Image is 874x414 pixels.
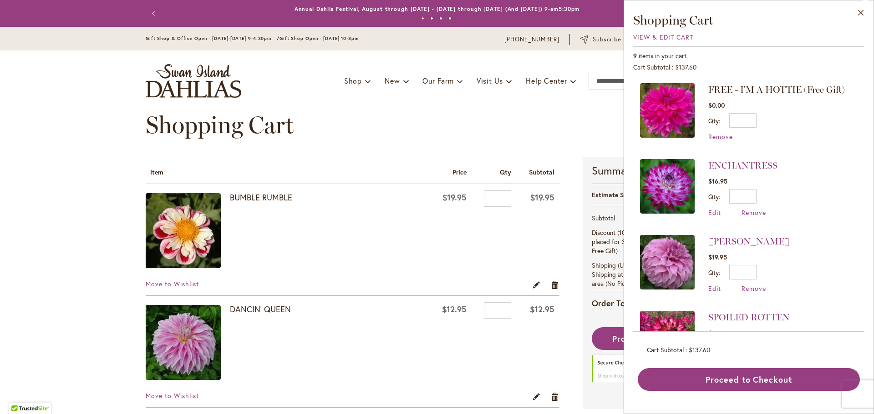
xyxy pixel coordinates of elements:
button: 1 of 4 [421,17,424,20]
iframe: Launch Accessibility Center [7,382,32,407]
a: Move to Wishlist [146,391,199,400]
a: Edit [708,208,721,217]
span: Discount (10% off all dahlia orders placed for Spring 2026 delivery, Free Gift) [592,228,685,255]
a: ENCHANTRESS [640,159,695,217]
span: FREE - I'M A HOTTIE (Free Gift) [708,84,845,95]
th: Subtotal [592,211,691,225]
span: Qty [500,168,511,176]
span: 9 [633,51,637,60]
a: DANCIN' QUEEN [146,305,230,382]
img: I'M A HOTTIE (Free Gift) [640,83,695,138]
a: [PERSON_NAME] [708,236,789,247]
label: Qty [708,116,720,125]
span: Gift Shop & Office Open - [DATE]-[DATE] 9-4:30pm / [146,35,279,41]
button: Previous [146,5,164,23]
span: Our Farm [422,76,453,85]
strong: Estimate Shipping and Tax [592,190,670,199]
a: Remove [708,132,733,141]
span: $19.95 [530,192,554,203]
button: 3 of 4 [439,17,442,20]
span: $0.00 [708,101,725,110]
span: Item [150,168,163,176]
label: Qty [708,268,720,277]
a: store logo [146,64,241,98]
span: $16.95 [708,177,727,185]
span: Shipping [592,261,616,269]
span: Visit Us [477,76,503,85]
a: Remove [742,208,766,217]
a: Move to Wishlist [146,279,199,288]
span: $19.95 [442,192,467,203]
span: Cart Subtotal [633,63,670,71]
span: (USPS - Priority Mail - Shipping at standard time for your area (No Pickups Available) -) [592,261,687,288]
a: Remove [742,284,766,293]
img: SPOILED ROTTEN [640,311,695,365]
span: Cart Subtotal [647,345,684,354]
div: TrustedSite Certified [592,354,719,386]
img: BUMBLE RUMBLE [146,193,221,268]
span: items in your cart. [639,51,688,60]
span: Subscribe [593,35,621,44]
span: Gift Shop Open - [DATE] 10-3pm [279,35,359,41]
a: BUMBLE RUMBLE [146,193,230,270]
button: Proceed to Checkout [638,368,860,391]
span: $137.60 [689,345,710,354]
a: View & Edit Cart [633,33,693,41]
a: DANCIN' QUEEN [230,304,291,314]
img: ENCHANTRESS [640,159,695,214]
a: SPOILED ROTTEN [708,312,790,323]
a: VASSIO MEGGOS [640,235,695,293]
span: Help Center [526,76,567,85]
span: $12.95 [530,304,554,314]
strong: Order Total [592,296,635,309]
a: [PHONE_NUMBER] [504,35,559,44]
span: Shopping Cart [633,12,713,28]
img: DANCIN' QUEEN [146,305,221,380]
strong: Summary [592,163,719,178]
a: SPOILED ROTTEN [640,311,695,369]
span: $137.60 [675,63,696,71]
a: BUMBLE RUMBLE [230,192,292,203]
a: ENCHANTRESS [708,160,777,171]
span: Shopping Cart [146,110,294,139]
a: Edit [708,284,721,293]
span: Price [452,168,467,176]
label: Qty [708,192,720,201]
button: Proceed to Checkout [592,327,719,350]
span: Subtotal [529,168,554,176]
span: $19.95 [708,253,727,261]
a: Subscribe [580,35,621,44]
img: VASSIO MEGGOS [640,235,695,289]
span: New [385,76,400,85]
span: Shop [344,76,362,85]
span: Proceed to Checkout [612,333,699,344]
button: 4 of 4 [448,17,452,20]
a: Annual Dahlia Festival, August through [DATE] - [DATE] through [DATE] (And [DATE]) 9-am5:30pm [295,5,580,12]
button: 2 of 4 [430,17,433,20]
span: $12.95 [442,304,467,314]
span: $19.95 [708,329,727,337]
